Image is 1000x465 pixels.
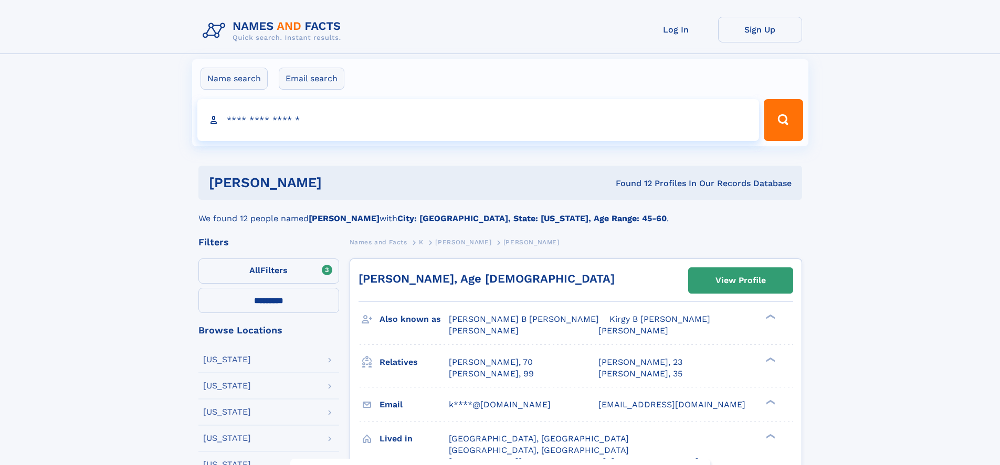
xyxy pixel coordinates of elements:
[449,445,629,455] span: [GEOGRAPHIC_DATA], [GEOGRAPHIC_DATA]
[598,368,682,380] a: [PERSON_NAME], 35
[763,432,776,439] div: ❯
[197,99,760,141] input: search input
[309,213,380,223] b: [PERSON_NAME]
[198,237,339,247] div: Filters
[380,430,449,448] h3: Lived in
[449,368,534,380] a: [PERSON_NAME], 99
[715,268,766,293] div: View Profile
[380,353,449,371] h3: Relatives
[598,356,682,368] a: [PERSON_NAME], 23
[209,176,469,189] h1: [PERSON_NAME]
[198,258,339,284] label: Filters
[203,355,251,364] div: [US_STATE]
[203,382,251,390] div: [US_STATE]
[380,396,449,414] h3: Email
[764,99,803,141] button: Search Button
[503,239,560,246] span: [PERSON_NAME]
[397,213,667,223] b: City: [GEOGRAPHIC_DATA], State: [US_STATE], Age Range: 45-60
[359,272,615,285] a: [PERSON_NAME], Age [DEMOGRAPHIC_DATA]
[763,356,776,363] div: ❯
[198,200,802,225] div: We found 12 people named with .
[689,268,793,293] a: View Profile
[449,356,533,368] a: [PERSON_NAME], 70
[249,265,260,275] span: All
[598,399,745,409] span: [EMAIL_ADDRESS][DOMAIN_NAME]
[763,398,776,405] div: ❯
[449,326,519,336] span: [PERSON_NAME]
[598,326,668,336] span: [PERSON_NAME]
[279,68,344,90] label: Email search
[435,239,491,246] span: [PERSON_NAME]
[419,235,424,248] a: K
[380,310,449,328] h3: Also known as
[198,17,350,45] img: Logo Names and Facts
[718,17,802,42] a: Sign Up
[198,326,339,335] div: Browse Locations
[634,17,718,42] a: Log In
[203,434,251,442] div: [US_STATE]
[609,314,710,324] span: Kirgy B [PERSON_NAME]
[419,239,424,246] span: K
[469,178,792,189] div: Found 12 Profiles In Our Records Database
[201,68,268,90] label: Name search
[763,313,776,320] div: ❯
[350,235,407,248] a: Names and Facts
[449,434,629,444] span: [GEOGRAPHIC_DATA], [GEOGRAPHIC_DATA]
[449,314,599,324] span: [PERSON_NAME] B [PERSON_NAME]
[203,408,251,416] div: [US_STATE]
[435,235,491,248] a: [PERSON_NAME]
